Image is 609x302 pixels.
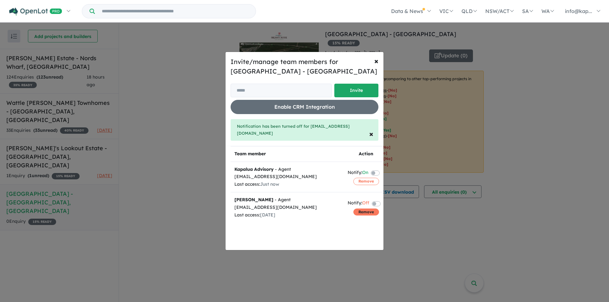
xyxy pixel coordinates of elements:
button: Remove [353,209,379,215]
div: Notify: [348,169,368,177]
img: Openlot PRO Logo White [9,8,62,16]
button: Remove [353,178,379,185]
button: Enable CRM Integration [231,100,378,114]
span: × [369,129,373,138]
div: [EMAIL_ADDRESS][DOMAIN_NAME] [234,173,340,181]
div: Notification has been turned off for [EMAIL_ADDRESS][DOMAIN_NAME] [231,119,378,141]
div: Notify: [348,199,369,208]
strong: [PERSON_NAME] [234,197,273,202]
span: Off [362,199,369,208]
div: Last access: [234,211,340,219]
button: Invite [334,84,378,97]
div: Last access: [234,181,340,188]
div: [EMAIL_ADDRESS][DOMAIN_NAME] [234,204,340,211]
button: Close [364,125,378,143]
span: [DATE] [260,212,275,218]
th: Team member [231,146,344,162]
span: Just now [260,181,279,187]
span: On [362,169,368,177]
div: - Agent [234,196,340,204]
h5: Invite/manage team members for [GEOGRAPHIC_DATA] - [GEOGRAPHIC_DATA] [231,57,378,76]
th: Action [344,146,388,162]
strong: Kapalua Advisory [234,166,274,172]
input: Try estate name, suburb, builder or developer [96,4,254,18]
span: info@kap... [565,8,592,14]
div: - Agent [234,166,340,173]
span: × [374,56,378,66]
